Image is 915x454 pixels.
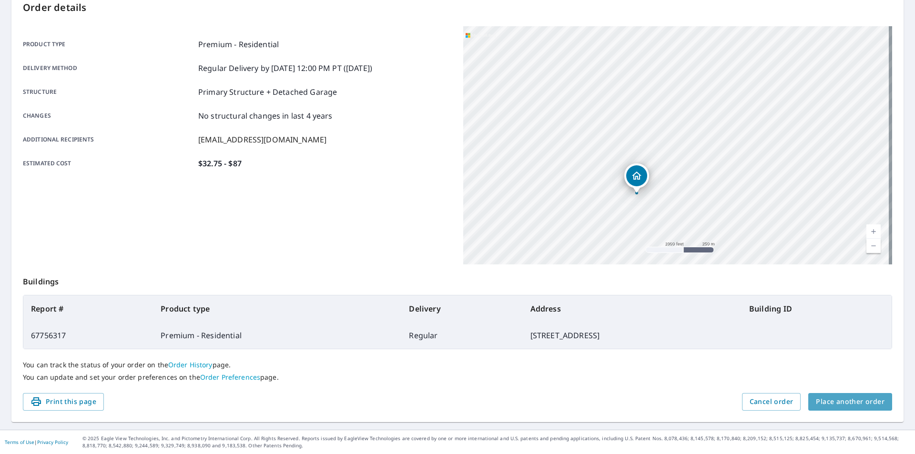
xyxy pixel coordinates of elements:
[866,224,881,239] a: Current Level 15, Zoom In
[23,373,892,382] p: You can update and set your order preferences on the page.
[816,396,884,408] span: Place another order
[23,39,194,50] p: Product type
[198,110,333,121] p: No structural changes in last 4 years
[23,322,153,349] td: 67756317
[624,163,649,193] div: Dropped pin, building 1, Residential property, 8756 Five Oaks Dr W Southaven, MS 38671
[750,396,793,408] span: Cancel order
[23,295,153,322] th: Report #
[153,295,401,322] th: Product type
[23,134,194,145] p: Additional recipients
[23,264,892,295] p: Buildings
[198,62,372,74] p: Regular Delivery by [DATE] 12:00 PM PT ([DATE])
[23,62,194,74] p: Delivery method
[198,39,279,50] p: Premium - Residential
[23,158,194,169] p: Estimated cost
[198,158,242,169] p: $32.75 - $87
[866,239,881,253] a: Current Level 15, Zoom Out
[23,86,194,98] p: Structure
[168,360,213,369] a: Order History
[5,439,68,445] p: |
[808,393,892,411] button: Place another order
[23,361,892,369] p: You can track the status of your order on the page.
[198,86,337,98] p: Primary Structure + Detached Garage
[30,396,96,408] span: Print this page
[523,295,742,322] th: Address
[742,295,892,322] th: Building ID
[37,439,68,445] a: Privacy Policy
[742,393,801,411] button: Cancel order
[198,134,326,145] p: [EMAIL_ADDRESS][DOMAIN_NAME]
[401,322,522,349] td: Regular
[153,322,401,349] td: Premium - Residential
[23,0,892,15] p: Order details
[401,295,522,322] th: Delivery
[200,373,260,382] a: Order Preferences
[5,439,34,445] a: Terms of Use
[23,393,104,411] button: Print this page
[523,322,742,349] td: [STREET_ADDRESS]
[23,110,194,121] p: Changes
[82,435,910,449] p: © 2025 Eagle View Technologies, Inc. and Pictometry International Corp. All Rights Reserved. Repo...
